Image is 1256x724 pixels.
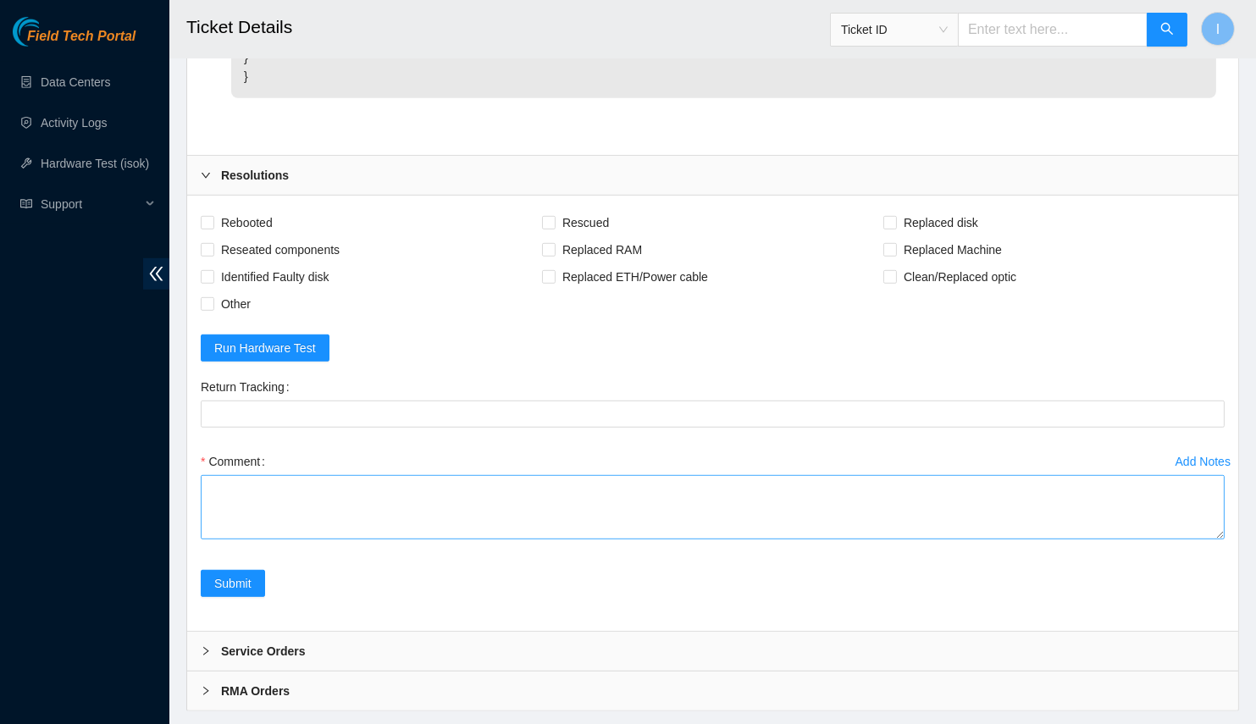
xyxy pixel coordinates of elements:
[958,13,1148,47] input: Enter text here...
[143,258,169,290] span: double-left
[1147,13,1187,47] button: search
[41,187,141,221] span: Support
[201,448,272,475] label: Comment
[556,209,616,236] span: Rescued
[897,236,1009,263] span: Replaced Machine
[897,263,1023,290] span: Clean/Replaced optic
[187,632,1238,671] div: Service Orders
[214,574,252,593] span: Submit
[13,17,86,47] img: Akamai Technologies
[1176,456,1231,467] div: Add Notes
[187,156,1238,195] div: Resolutions
[1201,12,1235,46] button: I
[1175,448,1231,475] button: Add Notes
[214,263,336,290] span: Identified Faulty disk
[13,30,136,53] a: Akamai TechnologiesField Tech Portal
[41,157,149,170] a: Hardware Test (isok)
[214,209,279,236] span: Rebooted
[201,170,211,180] span: right
[214,339,316,357] span: Run Hardware Test
[841,17,948,42] span: Ticket ID
[214,290,257,318] span: Other
[201,570,265,597] button: Submit
[201,334,329,362] button: Run Hardware Test
[556,236,649,263] span: Replaced RAM
[201,646,211,656] span: right
[187,671,1238,710] div: RMA Orders
[27,29,136,45] span: Field Tech Portal
[221,642,306,660] b: Service Orders
[201,401,1225,428] input: Return Tracking
[41,116,108,130] a: Activity Logs
[221,682,290,700] b: RMA Orders
[214,236,346,263] span: Reseated components
[1160,22,1174,38] span: search
[201,475,1225,539] textarea: Comment
[201,373,296,401] label: Return Tracking
[41,75,110,89] a: Data Centers
[556,263,715,290] span: Replaced ETH/Power cable
[1216,19,1220,40] span: I
[201,686,211,696] span: right
[897,209,985,236] span: Replaced disk
[20,198,32,210] span: read
[221,166,289,185] b: Resolutions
